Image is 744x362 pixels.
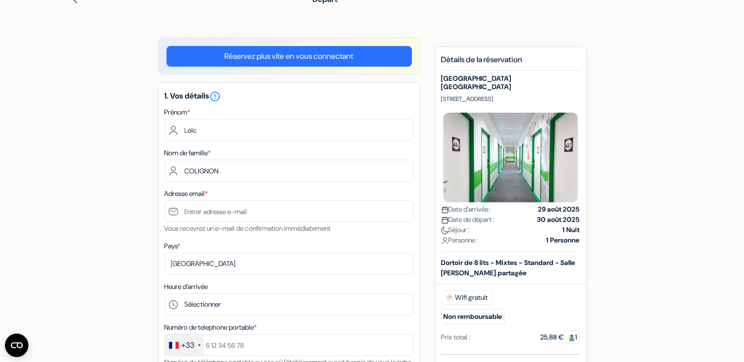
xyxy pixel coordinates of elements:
[165,334,414,356] input: 6 12 34 56 78
[165,322,257,333] label: Numéro de telephone portable
[537,215,580,225] strong: 30 août 2025
[165,224,331,233] small: Vous recevrez un e-mail de confirmation immédiatement
[568,334,576,341] img: guest.svg
[165,91,414,102] h5: 1. Vos détails
[5,334,28,357] button: Open CMP widget
[165,241,181,251] label: Pays
[441,204,492,215] span: Date d'arrivée :
[441,237,449,244] img: user_icon.svg
[165,160,414,182] input: Entrer le nom de famille
[441,290,493,305] span: Wifi gratuit
[182,339,195,351] div: +33
[441,206,449,214] img: calendar.svg
[564,330,580,344] span: 1
[165,200,414,222] input: Entrer adresse e-mail
[441,332,471,342] div: Prix total :
[165,119,414,141] input: Entrez votre prénom
[441,74,580,91] h5: [GEOGRAPHIC_DATA] [GEOGRAPHIC_DATA]
[441,227,449,234] img: moon.svg
[165,282,208,292] label: Heure d'arrivée
[541,332,580,342] div: 25,88 €
[210,91,221,101] a: error_outline
[165,107,191,118] label: Prénom
[441,258,576,277] b: Dortoir de 8 lits - Mixtes - Standard - Salle [PERSON_NAME] partagée
[210,91,221,102] i: error_outline
[441,309,505,324] small: Non remboursable
[446,294,454,302] img: free_wifi.svg
[441,95,580,103] p: [STREET_ADDRESS]
[165,189,208,199] label: Adresse email
[165,148,211,158] label: Nom de famille
[441,235,479,245] span: Personne :
[441,217,449,224] img: calendar.svg
[165,335,204,356] div: France: +33
[538,204,580,215] strong: 29 août 2025
[547,235,580,245] strong: 1 Personne
[563,225,580,235] strong: 1 Nuit
[441,215,495,225] span: Date de départ :
[167,46,412,67] a: Réservez plus vite en vous connectant
[441,55,580,71] h5: Détails de la réservation
[441,225,470,235] span: Séjour :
